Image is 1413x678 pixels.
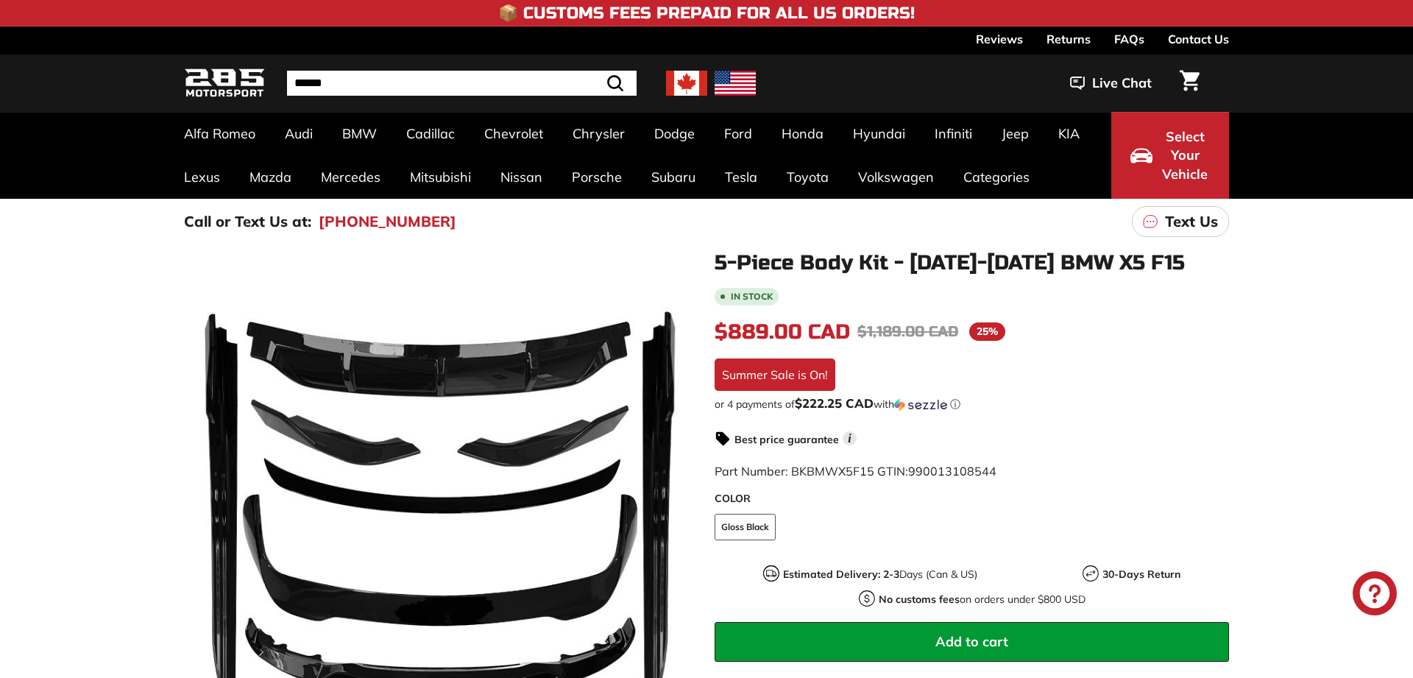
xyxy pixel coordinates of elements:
span: Select Your Vehicle [1160,127,1210,184]
strong: 30-Days Return [1102,568,1180,581]
span: 25% [969,322,1005,341]
p: Days (Can & US) [783,567,977,582]
div: or 4 payments of$222.25 CADwithSezzle Click to learn more about Sezzle [715,397,1229,412]
a: Jeep [987,112,1044,155]
p: on orders under $800 USD [879,592,1086,607]
a: Infiniti [920,112,987,155]
a: Nissan [486,155,557,199]
div: Summer Sale is On! [715,359,835,391]
a: Reviews [976,27,1023,52]
span: i [843,431,857,445]
span: $222.25 CAD [795,395,874,411]
a: Subaru [637,155,710,199]
span: Add to cart [935,633,1008,650]
a: [PHONE_NUMBER] [319,211,456,233]
span: 990013108544 [908,464,996,479]
a: Alfa Romeo [169,112,270,155]
span: $1,189.00 CAD [857,322,958,341]
span: Live Chat [1092,74,1152,93]
a: Mazda [235,155,306,199]
a: KIA [1044,112,1094,155]
button: Select Your Vehicle [1111,112,1229,199]
strong: Best price guarantee [734,433,839,446]
p: Call or Text Us at: [184,211,311,233]
img: Sezzle [894,398,947,412]
b: In stock [731,292,773,301]
a: Chevrolet [470,112,558,155]
p: Text Us [1165,211,1218,233]
a: Tesla [710,155,772,199]
a: Categories [949,155,1044,199]
button: Live Chat [1051,65,1171,102]
strong: Estimated Delivery: 2-3 [783,568,899,581]
h4: 📦 Customs Fees Prepaid for All US Orders! [498,4,915,22]
a: FAQs [1114,27,1144,52]
a: Chrysler [558,112,640,155]
a: Honda [767,112,838,155]
a: Text Us [1132,206,1229,237]
a: BMW [327,112,392,155]
a: Dodge [640,112,709,155]
span: $889.00 CAD [715,319,850,345]
input: Search [287,71,637,96]
inbox-online-store-chat: Shopify online store chat [1348,571,1401,619]
a: Toyota [772,155,843,199]
label: COLOR [715,491,1229,506]
a: Audi [270,112,327,155]
a: Cart [1171,58,1208,108]
a: Hyundai [838,112,920,155]
a: Mitsubishi [395,155,486,199]
a: Volkswagen [843,155,949,199]
img: Logo_285_Motorsport_areodynamics_components [184,66,265,101]
h1: 5-Piece Body Kit - [DATE]-[DATE] BMW X5 F15 [715,252,1229,275]
a: Mercedes [306,155,395,199]
a: Lexus [169,155,235,199]
button: Add to cart [715,622,1229,662]
a: Returns [1047,27,1091,52]
a: Ford [709,112,767,155]
a: Contact Us [1168,27,1229,52]
div: or 4 payments of with [715,397,1229,412]
span: Part Number: BKBMWX5F15 GTIN: [715,464,996,479]
strong: No customs fees [879,593,960,606]
a: Cadillac [392,112,470,155]
a: Porsche [557,155,637,199]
